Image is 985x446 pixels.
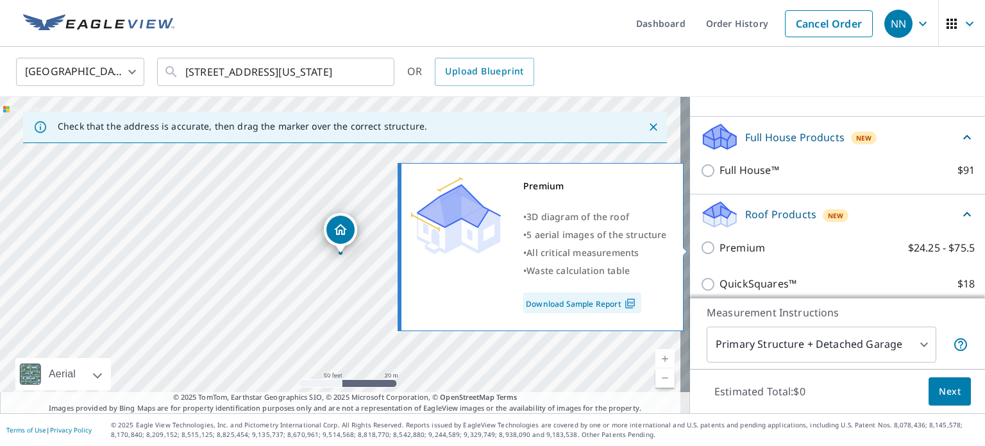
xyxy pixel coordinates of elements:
span: © 2025 TomTom, Earthstar Geographics SIO, © 2025 Microsoft Corporation, © [173,392,518,403]
span: 3D diagram of the roof [526,210,629,223]
div: Premium [523,177,667,195]
div: • [523,226,667,244]
p: | [6,426,92,434]
a: Upload Blueprint [435,58,534,86]
a: Privacy Policy [50,425,92,434]
div: • [523,262,667,280]
div: Aerial [45,358,80,390]
span: Upload Blueprint [445,64,523,80]
span: Next [939,384,961,400]
input: Search by address or latitude-longitude [185,54,368,90]
span: All critical measurements [526,246,639,259]
div: NN [884,10,913,38]
div: Dropped pin, building 1, Residential property, 719 Walnut St Washington, MO 63090 [324,213,357,253]
a: Terms of Use [6,425,46,434]
div: [GEOGRAPHIC_DATA] [16,54,144,90]
p: Full House™ [720,162,779,178]
span: Waste calculation table [526,264,630,277]
p: Estimated Total: $0 [704,377,816,406]
p: QuickSquares™ [720,276,796,292]
a: Terms [496,392,518,402]
img: Premium [411,177,501,254]
button: Next [929,377,971,406]
p: Full House Products [745,130,845,145]
span: Your report will include the primary structure and a detached garage if one exists. [953,337,968,352]
p: Check that the address is accurate, then drag the marker over the correct structure. [58,121,427,132]
p: Premium [720,240,765,256]
img: EV Logo [23,14,174,33]
div: OR [407,58,534,86]
img: Pdf Icon [621,298,639,309]
div: • [523,208,667,226]
a: Current Level 19, Zoom Out [655,368,675,388]
span: New [856,133,872,143]
p: $24.25 - $75.5 [908,240,975,256]
button: Close [645,119,662,135]
a: Current Level 19, Zoom In [655,349,675,368]
div: Primary Structure + Detached Garage [707,327,936,363]
a: OpenStreetMap [440,392,494,402]
div: Roof ProductsNew [700,200,975,230]
p: Roof Products [745,207,816,222]
span: 5 aerial images of the structure [526,228,666,241]
p: $91 [957,162,975,178]
p: © 2025 Eagle View Technologies, Inc. and Pictometry International Corp. All Rights Reserved. Repo... [111,420,979,440]
p: Measurement Instructions [707,305,968,320]
a: Download Sample Report [523,293,641,313]
div: Full House ProductsNew [700,122,975,152]
div: Aerial [15,358,111,390]
p: $18 [957,276,975,292]
span: New [828,210,844,221]
div: • [523,244,667,262]
a: Cancel Order [785,10,873,37]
